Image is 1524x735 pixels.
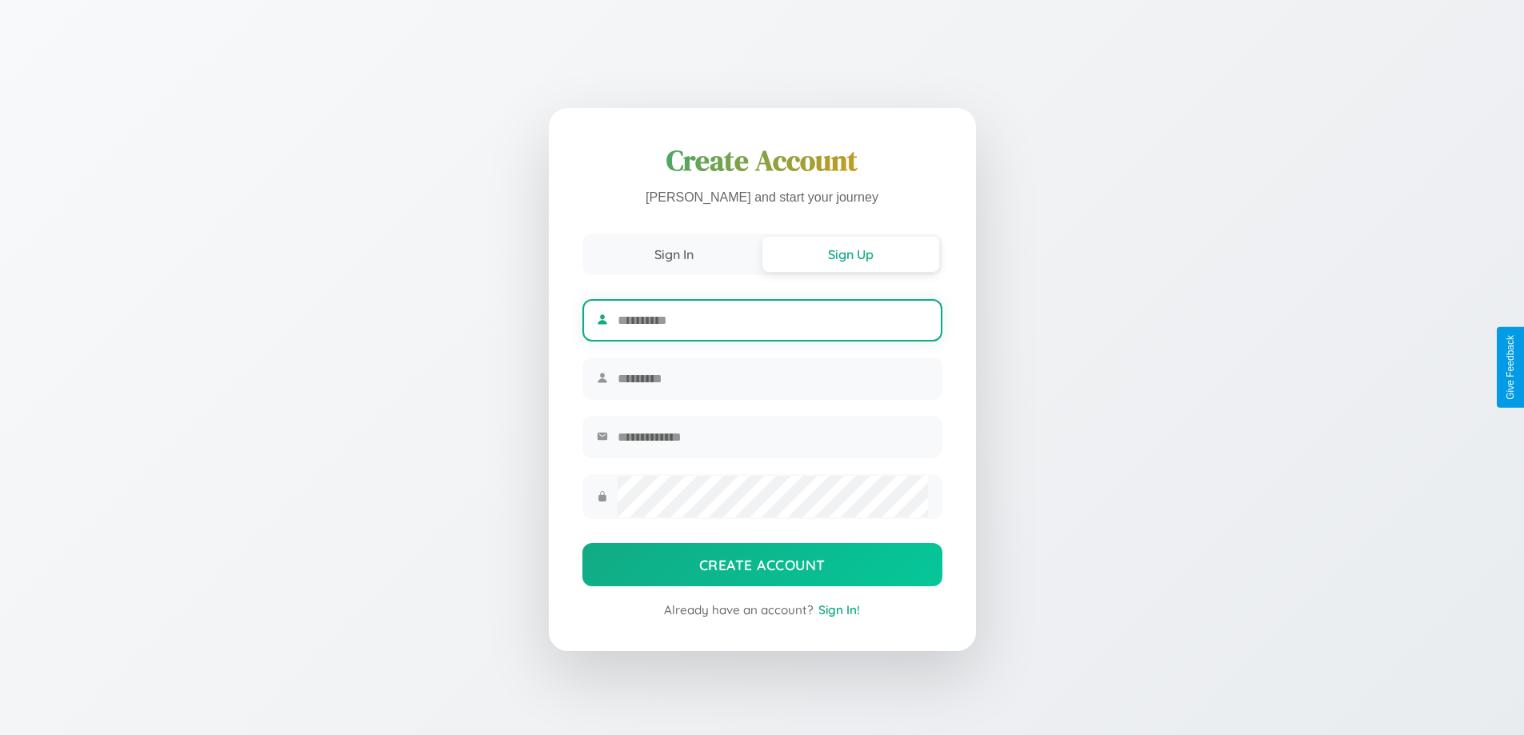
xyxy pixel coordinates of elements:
h1: Create Account [582,142,942,180]
button: Create Account [582,543,942,586]
button: Sign In [586,237,762,272]
div: Already have an account? [582,602,942,617]
span: Sign In! [818,602,860,617]
p: [PERSON_NAME] and start your journey [582,186,942,210]
div: Give Feedback [1505,335,1516,400]
button: Sign Up [762,237,939,272]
